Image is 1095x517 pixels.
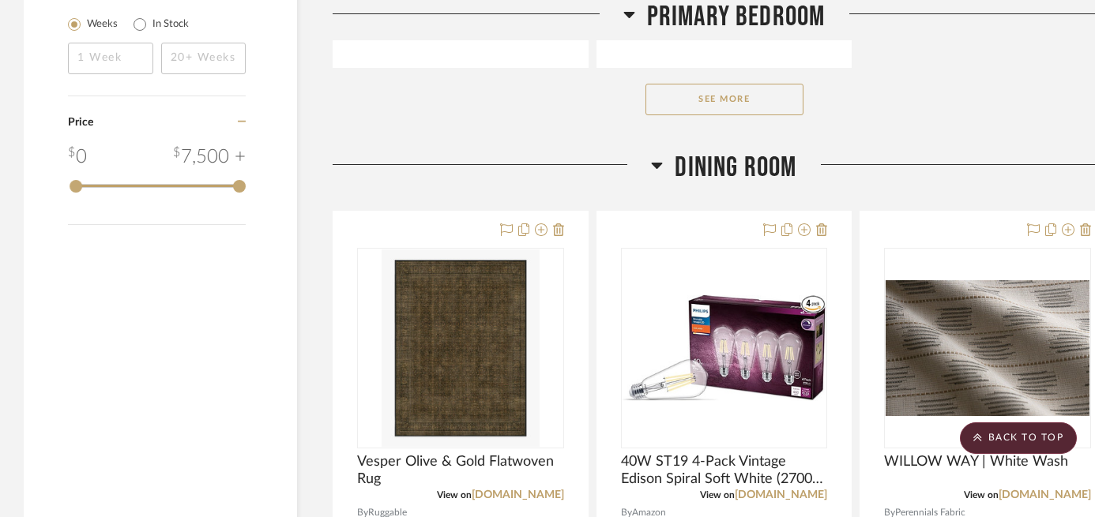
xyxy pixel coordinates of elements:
span: Dining Room [675,151,796,185]
img: Vesper Olive & Gold Flatwoven Rug [382,249,540,447]
label: Weeks [87,17,118,32]
button: See More [645,84,803,115]
img: 40W ST19 4-Pack Vintage Edison Spiral Soft White (2700K) 400 Lumen (4.4W = 40W) Dimmable Clear Fl... [623,295,826,400]
a: [DOMAIN_NAME] [735,489,827,500]
span: Price [68,117,93,128]
div: 0 [358,249,563,448]
a: [DOMAIN_NAME] [472,489,564,500]
div: 0 [68,143,87,171]
span: View on [437,490,472,500]
input: 20+ Weeks [161,43,246,74]
span: Vesper Olive & Gold Flatwoven Rug [357,453,564,488]
span: View on [964,490,999,500]
label: In Stock [152,17,189,32]
a: [DOMAIN_NAME] [999,489,1091,500]
span: WILLOW WAY | White Wash [884,453,1068,470]
span: 40W ST19 4-Pack Vintage Edison Spiral Soft White (2700K) 400 Lumen (4.4W = 40W) Dimmable Clear Fl... [621,453,828,488]
input: 1 Week [68,43,153,74]
div: 7,500 + [173,143,246,171]
scroll-to-top-button: BACK TO TOP [960,422,1077,454]
span: View on [700,490,735,500]
img: WILLOW WAY | White Wash [886,280,1089,416]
